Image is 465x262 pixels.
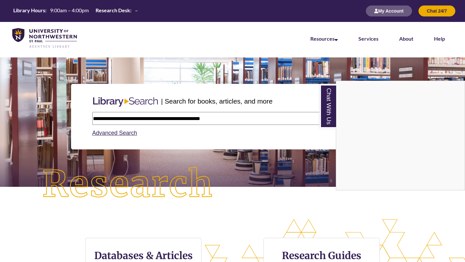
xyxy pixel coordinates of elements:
img: UNWSP Library Logo [12,28,77,48]
iframe: Chat Widget [336,81,465,190]
a: Help [434,35,445,42]
div: Chat With Us [336,81,465,190]
a: Services [358,35,378,42]
a: Resources [310,35,338,42]
a: Chat With Us [320,84,336,128]
a: About [399,35,413,42]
